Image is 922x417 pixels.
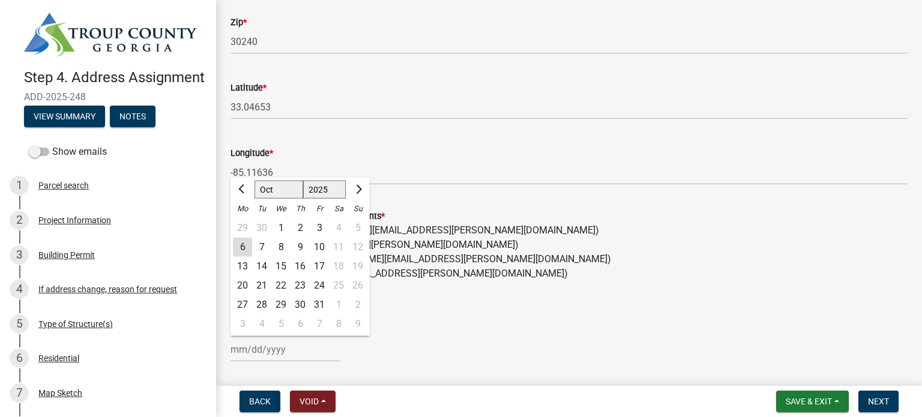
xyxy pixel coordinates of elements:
div: Friday, November 7, 2025 [310,314,329,334]
div: Thursday, November 6, 2025 [291,314,310,334]
label: Hogansville ([PERSON_NAME][EMAIL_ADDRESS][PERSON_NAME][DOMAIN_NAME]) [245,223,599,238]
div: Tuesday, October 7, 2025 [252,238,271,257]
div: Friday, October 3, 2025 [310,218,329,238]
div: Tuesday, October 21, 2025 [252,276,271,295]
span: ADD-2025-248 [24,91,192,103]
div: 31 [310,295,329,314]
div: 6 [233,238,252,257]
div: Sa [329,199,348,218]
div: Thursday, October 2, 2025 [291,218,310,238]
div: Mo [233,199,252,218]
div: Parcel search [38,181,89,190]
div: Thursday, October 30, 2025 [291,295,310,314]
button: Void [290,391,336,412]
div: Wednesday, November 5, 2025 [271,314,291,334]
select: Select month [255,181,303,199]
h4: Step 4. Address Assignment [24,69,206,86]
span: Save & Exit [786,397,832,406]
wm-modal-confirm: Notes [110,112,155,122]
div: 5 [10,314,29,334]
div: Su [348,199,367,218]
button: Next month [351,180,365,199]
div: 3 [233,314,252,334]
label: Longitude [230,149,273,158]
div: Map Sketch [38,389,82,397]
div: Monday, September 29, 2025 [233,218,252,238]
div: 21 [252,276,271,295]
button: Next [858,391,899,412]
div: 14 [252,257,271,276]
wm-modal-confirm: Summary [24,112,105,122]
div: Thursday, October 9, 2025 [291,238,310,257]
label: Show emails [29,145,107,159]
div: Monday, November 3, 2025 [233,314,252,334]
div: 20 [233,276,252,295]
div: 7 [310,314,329,334]
div: 7 [252,238,271,257]
label: Zip [230,19,247,27]
div: Project Information [38,216,111,224]
div: If address change, reason for request [38,285,177,293]
div: 10 [310,238,329,257]
button: Save & Exit [776,391,849,412]
div: 24 [310,276,329,295]
div: Monday, October 13, 2025 [233,257,252,276]
div: Tuesday, September 30, 2025 [252,218,271,238]
label: Latitude [230,84,267,92]
div: 7 [10,383,29,403]
div: Wednesday, October 15, 2025 [271,257,291,276]
div: 2 [291,218,310,238]
div: Wednesday, October 29, 2025 [271,295,291,314]
div: 6 [291,314,310,334]
div: 23 [291,276,310,295]
div: 9 [291,238,310,257]
div: Friday, October 10, 2025 [310,238,329,257]
button: View Summary [24,106,105,127]
div: 22 [271,276,291,295]
select: Select year [303,181,346,199]
div: 4 [10,280,29,299]
div: We [271,199,291,218]
div: Wednesday, October 1, 2025 [271,218,291,238]
div: Wednesday, October 22, 2025 [271,276,291,295]
label: [GEOGRAPHIC_DATA] ([EMAIL_ADDRESS][PERSON_NAME][DOMAIN_NAME]) [245,266,568,281]
button: Previous month [235,180,250,199]
div: 5 [271,314,291,334]
div: 13 [233,257,252,276]
div: 28 [252,295,271,314]
div: Monday, October 27, 2025 [233,295,252,314]
div: 8 [271,238,291,257]
div: 3 [10,245,29,265]
input: mm/dd/yyyy [230,337,340,362]
div: Friday, October 17, 2025 [310,257,329,276]
div: Wednesday, October 8, 2025 [271,238,291,257]
div: 4 [252,314,271,334]
img: Troup County, Georgia [24,13,197,56]
div: 29 [271,295,291,314]
div: 17 [310,257,329,276]
div: 6 [10,349,29,368]
div: Friday, October 31, 2025 [310,295,329,314]
span: Next [868,397,889,406]
div: Thursday, October 16, 2025 [291,257,310,276]
div: 27 [233,295,252,314]
div: 3 [310,218,329,238]
div: Tu [252,199,271,218]
div: Tuesday, October 28, 2025 [252,295,271,314]
div: Friday, October 24, 2025 [310,276,329,295]
div: 15 [271,257,291,276]
div: 1 [271,218,291,238]
button: Notes [110,106,155,127]
div: Monday, October 6, 2025 [233,238,252,257]
label: LaGrange ([EMAIL_ADDRESS][PERSON_NAME][DOMAIN_NAME]) [245,238,519,252]
div: 16 [291,257,310,276]
div: Fr [310,199,329,218]
div: Tuesday, November 4, 2025 [252,314,271,334]
div: Tuesday, October 14, 2025 [252,257,271,276]
span: Back [249,397,271,406]
div: 2 [10,211,29,230]
div: Monday, October 20, 2025 [233,276,252,295]
div: 30 [291,295,310,314]
div: Th [291,199,310,218]
div: 30 [252,218,271,238]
